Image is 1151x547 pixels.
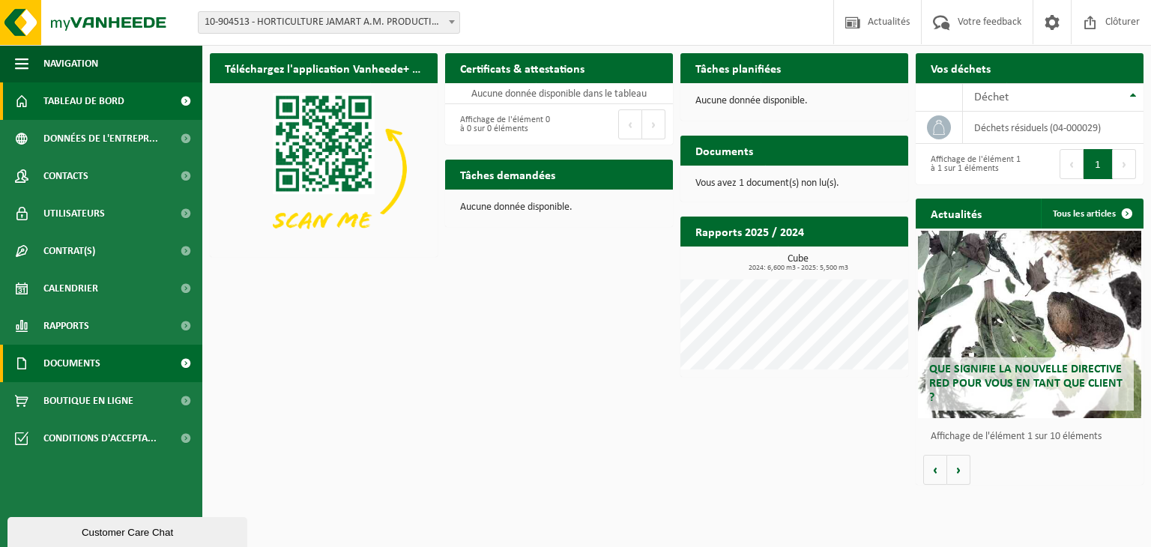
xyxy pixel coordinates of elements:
a: Consulter les rapports [778,246,907,276]
p: Vous avez 1 document(s) non lu(s). [695,178,893,189]
span: Contrat(s) [43,232,95,270]
button: Previous [1060,149,1084,179]
span: Que signifie la nouvelle directive RED pour vous en tant que client ? [929,363,1123,404]
span: 10-904513 - HORTICULTURE JAMART A.M. PRODUCTION - BOVESSE [198,11,460,34]
h3: Cube [688,254,908,272]
h2: Tâches planifiées [680,53,796,82]
a: Que signifie la nouvelle directive RED pour vous en tant que client ? [918,231,1141,418]
h2: Téléchargez l'application Vanheede+ maintenant! [210,53,438,82]
h2: Rapports 2025 / 2024 [680,217,819,246]
span: Boutique en ligne [43,382,133,420]
button: Next [642,109,665,139]
div: Affichage de l'élément 1 à 1 sur 1 éléments [923,148,1022,181]
div: Affichage de l'élément 0 à 0 sur 0 éléments [453,108,552,141]
p: Aucune donnée disponible. [695,96,893,106]
button: Next [1113,149,1136,179]
button: Volgende [947,455,970,485]
span: Documents [43,345,100,382]
button: 1 [1084,149,1113,179]
span: Tableau de bord [43,82,124,120]
button: Vorige [923,455,947,485]
span: Rapports [43,307,89,345]
h2: Documents [680,136,768,165]
span: 2024: 6,600 m3 - 2025: 5,500 m3 [688,265,908,272]
span: Déchet [974,91,1009,103]
span: Contacts [43,157,88,195]
p: Affichage de l'élément 1 sur 10 éléments [931,432,1136,442]
td: Aucune donnée disponible dans le tableau [445,83,673,104]
span: Utilisateurs [43,195,105,232]
h2: Tâches demandées [445,160,570,189]
span: Données de l'entrepr... [43,120,158,157]
a: Tous les articles [1041,199,1142,229]
span: 10-904513 - HORTICULTURE JAMART A.M. PRODUCTION - BOVESSE [199,12,459,33]
h2: Actualités [916,199,997,228]
button: Previous [618,109,642,139]
h2: Certificats & attestations [445,53,599,82]
span: Calendrier [43,270,98,307]
h2: Vos déchets [916,53,1006,82]
td: déchets résiduels (04-000029) [963,112,1144,144]
span: Conditions d'accepta... [43,420,157,457]
p: Aucune donnée disponible. [460,202,658,213]
iframe: chat widget [7,514,250,547]
span: Navigation [43,45,98,82]
img: Download de VHEPlus App [210,83,438,254]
